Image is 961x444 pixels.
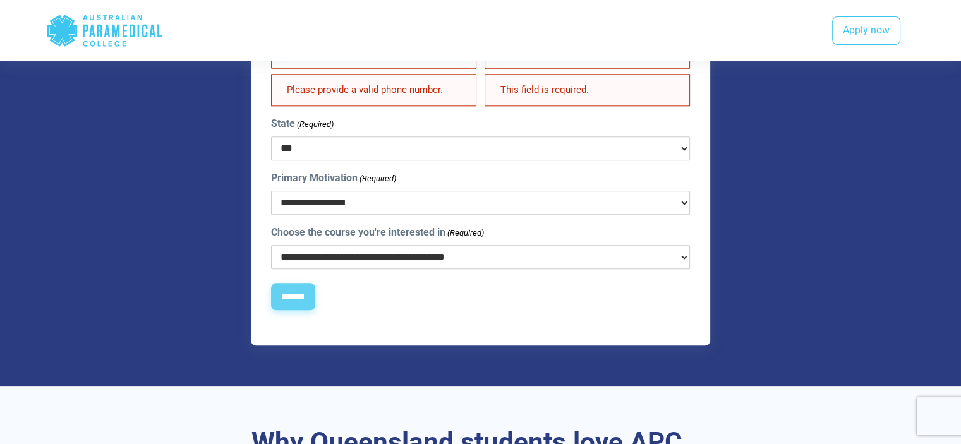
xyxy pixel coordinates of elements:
[485,74,690,105] div: This field is required.
[46,10,163,51] div: Australian Paramedical College
[832,16,900,45] a: Apply now
[358,172,396,185] span: (Required)
[271,116,334,131] label: State
[271,225,484,240] label: Choose the course you're interested in
[271,171,396,186] label: Primary Motivation
[271,74,476,105] div: Please provide a valid phone number.
[296,118,334,131] span: (Required)
[446,227,484,239] span: (Required)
